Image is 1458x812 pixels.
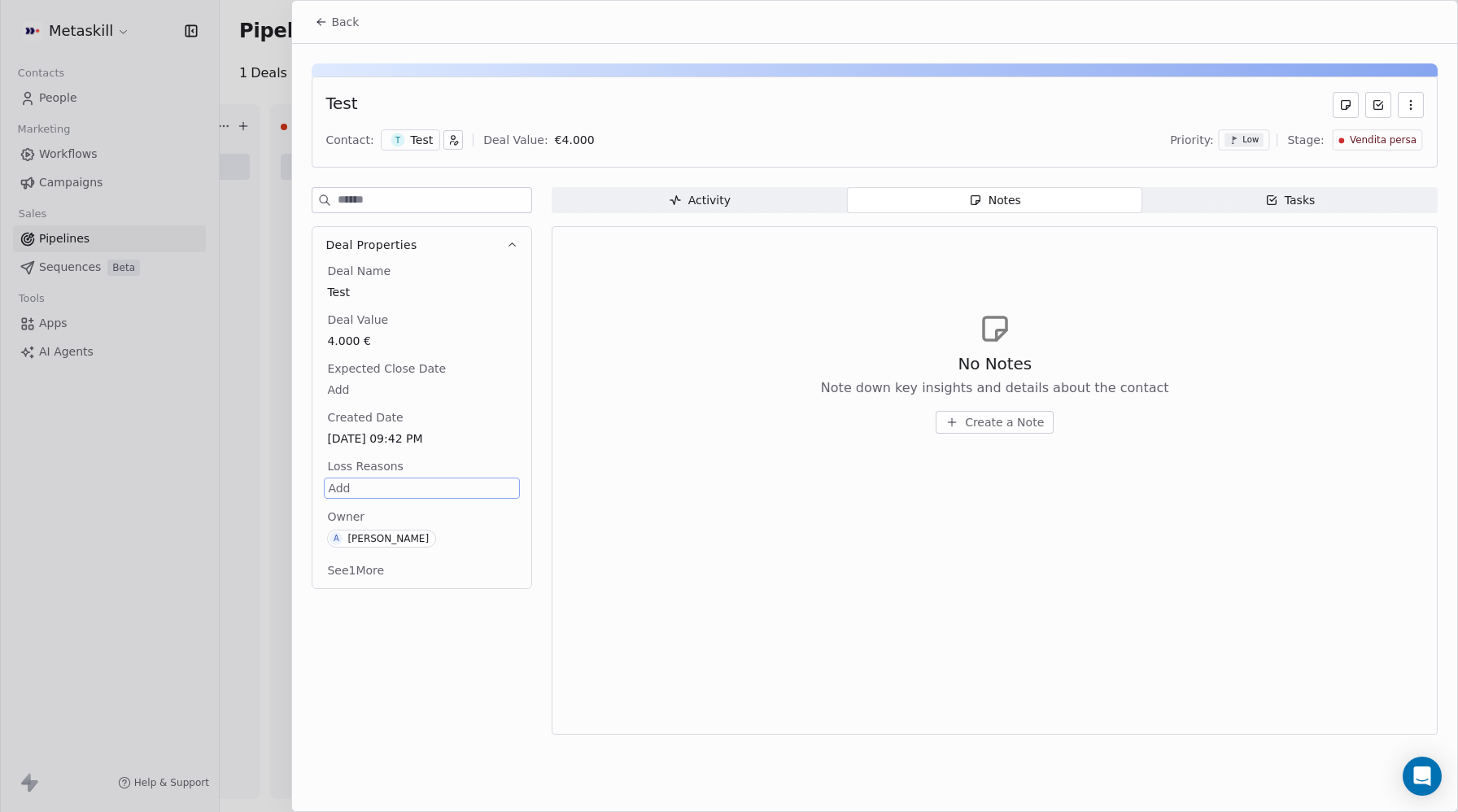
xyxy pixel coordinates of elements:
[391,133,404,147] span: T
[334,532,339,545] div: A
[411,132,434,148] div: Test
[325,237,417,253] span: Deal Properties
[965,414,1044,430] span: Create a Note
[312,263,531,588] div: Deal Properties
[324,360,449,377] span: Expected Close Date
[1242,134,1259,146] span: Low
[327,430,517,447] span: [DATE] 09:42 PM
[324,409,406,426] span: Created Date
[324,263,394,279] span: Deal Name
[331,14,359,30] span: Back
[327,284,517,300] span: Test
[821,378,1169,398] span: Note down key insights and details about the contact
[958,352,1032,375] span: No Notes
[327,382,517,398] span: Add
[1170,132,1214,148] span: Priority:
[1265,192,1316,209] div: Tasks
[317,556,394,585] button: See1More
[669,192,731,209] div: Activity
[936,411,1054,434] button: Create a Note
[325,132,373,148] div: Contact:
[1403,757,1442,796] div: Open Intercom Messenger
[324,312,391,328] span: Deal Value
[324,458,406,474] span: Loss Reasons
[325,92,357,118] div: Test
[555,133,595,146] span: € 4.000
[327,333,517,349] span: 4.000 €
[1350,133,1417,147] span: Vendita persa
[324,509,368,525] span: Owner
[483,132,548,148] div: Deal Value:
[1287,132,1324,148] span: Stage:
[305,7,369,37] button: Back
[347,533,429,544] div: [PERSON_NAME]
[328,480,516,496] span: Add
[312,227,531,263] button: Deal Properties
